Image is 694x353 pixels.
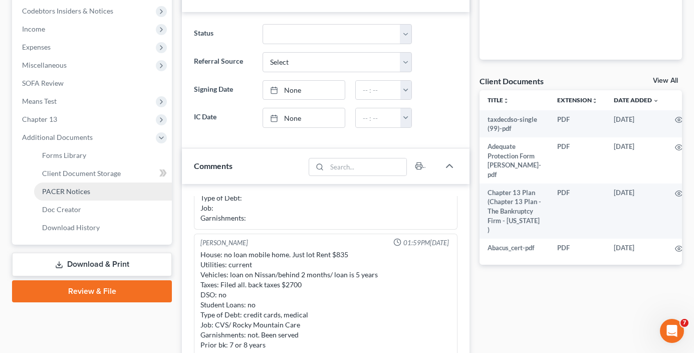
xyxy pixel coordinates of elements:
span: Means Test [22,97,57,105]
a: None [263,81,345,100]
a: Date Added expand_more [614,96,659,104]
span: Expenses [22,43,51,51]
input: -- : -- [356,81,401,100]
span: 01:59PM[DATE] [403,238,449,248]
td: PDF [549,239,606,257]
span: Income [22,25,45,33]
a: PACER Notices [34,183,172,201]
input: Search... [327,158,406,175]
span: SOFA Review [22,79,64,87]
div: [PERSON_NAME] [200,238,248,248]
div: House: no loan mobile home. Just lot Rent $835 Utilities: current Vehicles: loan on Nissan/behind... [200,250,451,350]
a: View All [653,77,678,84]
span: Doc Creator [42,205,81,214]
td: [DATE] [606,239,667,257]
td: Chapter 13 Plan (Chapter 13 Plan - The Bankruptcy Firm - [US_STATE] ) [480,184,549,239]
a: Titleunfold_more [488,96,509,104]
label: IC Date [189,108,257,128]
a: Download History [34,219,172,237]
span: Client Document Storage [42,169,121,178]
td: PDF [549,110,606,138]
label: Signing Date [189,80,257,100]
iframe: Intercom live chat [660,319,684,343]
span: PACER Notices [42,187,90,196]
span: 7 [680,319,688,327]
span: Additional Documents [22,133,93,141]
i: expand_more [653,98,659,104]
td: [DATE] [606,137,667,184]
label: Status [189,24,257,44]
a: Review & File [12,280,172,302]
td: taxdecdso-single (99)-pdf [480,110,549,138]
a: Client Document Storage [34,164,172,183]
span: Forms Library [42,151,86,159]
label: Referral Source [189,52,257,72]
a: SOFA Review [14,74,172,92]
td: [DATE] [606,110,667,138]
td: PDF [549,137,606,184]
span: Miscellaneous [22,61,67,69]
i: unfold_more [592,98,598,104]
div: Client Documents [480,76,544,86]
span: Codebtors Insiders & Notices [22,7,113,15]
td: [DATE] [606,184,667,239]
input: -- : -- [356,108,401,127]
span: Comments [194,161,233,170]
a: Forms Library [34,146,172,164]
a: Doc Creator [34,201,172,219]
span: Download History [42,223,100,232]
i: unfold_more [503,98,509,104]
span: Chapter 13 [22,115,57,123]
a: None [263,108,345,127]
a: Download & Print [12,253,172,276]
a: Extensionunfold_more [557,96,598,104]
td: Abacus_cert-pdf [480,239,549,257]
td: PDF [549,184,606,239]
td: Adequate Protection Form [PERSON_NAME]-pdf [480,137,549,184]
